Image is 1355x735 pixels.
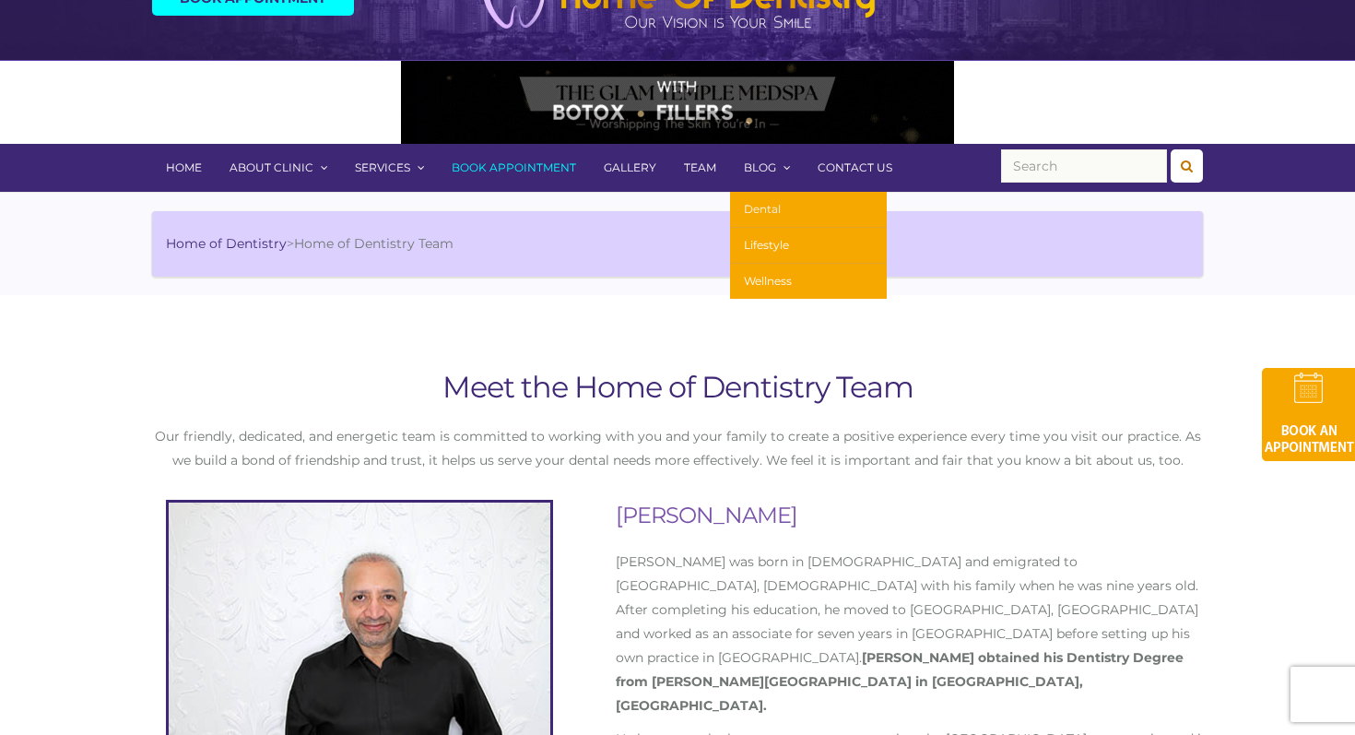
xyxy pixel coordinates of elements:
[1262,368,1355,461] img: book-an-appointment-hod-gld.png
[616,649,1184,714] strong: [PERSON_NAME] obtained his Dentistry Degree from [PERSON_NAME][GEOGRAPHIC_DATA] in [GEOGRAPHIC_DA...
[730,264,887,299] a: Wellness
[670,144,730,192] a: Team
[730,228,887,264] a: Lifestyle
[1001,149,1167,183] input: Search
[730,192,887,228] a: Dental
[341,144,438,192] a: Services
[616,550,1218,717] p: [PERSON_NAME] was born in [DEMOGRAPHIC_DATA] and emigrated to [GEOGRAPHIC_DATA], [DEMOGRAPHIC_DAT...
[616,500,1218,531] h2: [PERSON_NAME]
[152,369,1203,406] h1: Meet the Home of Dentistry Team
[804,144,906,192] a: Contact Us
[152,424,1203,472] p: Our friendly, dedicated, and energetic team is committed to working with you and your family to c...
[730,144,804,192] a: Blog
[438,144,590,192] a: Book Appointment
[152,144,216,192] a: Home
[166,235,287,252] a: Home of Dentistry
[401,61,954,144] img: Medspa-Banner-Virtual-Consultation-2-1.gif
[216,144,341,192] a: About Clinic
[590,144,670,192] a: Gallery
[166,234,454,254] li: >
[294,235,454,252] span: Home of Dentistry Team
